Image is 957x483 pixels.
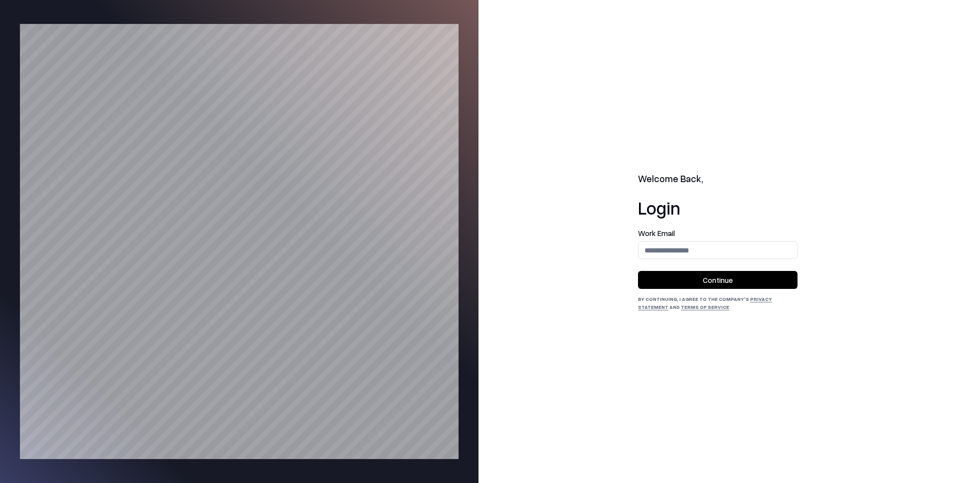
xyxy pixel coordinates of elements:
label: Work Email [638,230,797,237]
button: Continue [638,271,797,289]
h2: Welcome Back, [638,172,797,186]
a: Terms of Service [681,304,729,310]
div: By continuing, I agree to the Company's and [638,295,797,311]
h1: Login [638,198,797,218]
